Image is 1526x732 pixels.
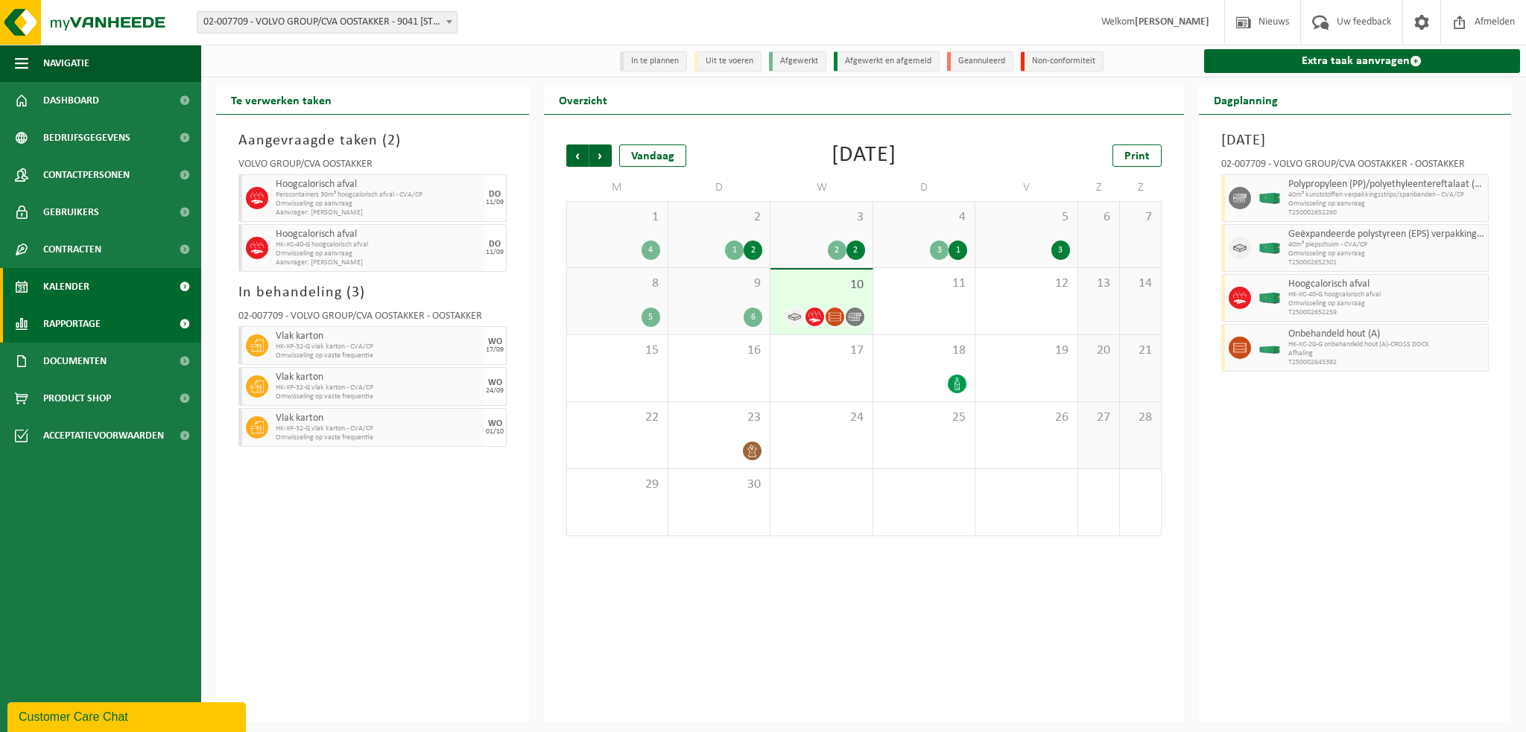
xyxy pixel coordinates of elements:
[489,190,501,199] div: DO
[1127,209,1153,226] span: 7
[43,231,101,268] span: Contracten
[486,346,504,354] div: 17/09
[589,144,612,167] span: Volgende
[387,133,396,148] span: 2
[930,241,949,260] div: 3
[778,410,864,426] span: 24
[488,337,502,346] div: WO
[881,276,967,292] span: 11
[769,51,826,71] li: Afgewerkt
[1288,258,1485,267] span: T250002652301
[1120,174,1162,201] td: Z
[43,343,107,380] span: Documenten
[486,387,504,395] div: 24/09
[276,383,481,392] span: HK-XP-32-G vlak karton - CVA/CP
[619,144,686,167] div: Vandaag
[1086,343,1112,359] span: 20
[881,209,967,226] span: 4
[1127,343,1153,359] span: 21
[983,410,1069,426] span: 26
[276,249,481,258] span: Omwisseling op aanvraag
[1288,191,1485,200] span: 40m³ kunststoffen verpakkingsstrips/spanbanden - CVA/CP
[834,51,940,71] li: Afgewerkt en afgemeld
[276,343,481,351] span: HK-XP-32-G vlak karton - CVA/CP
[744,308,762,327] div: 6
[574,410,660,426] span: 22
[949,241,967,260] div: 1
[1021,51,1104,71] li: Non-conformiteit
[197,11,458,34] span: 02-007709 - VOLVO GROUP/CVA OOSTAKKER - 9041 OOSTAKKER, SMALLEHEERWEG 31
[676,343,762,359] span: 16
[1221,159,1489,174] div: 02-007709 - VOLVO GROUP/CVA OOSTAKKER - OOSTAKKER
[43,119,130,156] span: Bedrijfsgegevens
[574,477,660,493] span: 29
[1288,279,1485,290] span: Hoogcalorisch afval
[1288,299,1485,308] span: Omwisseling op aanvraag
[238,281,507,304] h3: In behandeling ( )
[486,249,504,256] div: 11/09
[725,241,744,260] div: 1
[1288,349,1485,358] span: Afhaling
[1199,85,1293,114] h2: Dagplanning
[1086,276,1112,292] span: 13
[881,343,967,359] span: 18
[489,240,501,249] div: DO
[1204,49,1521,73] a: Extra taak aanvragen
[238,130,507,152] h3: Aangevraagde taken ( )
[1086,209,1112,226] span: 6
[1078,174,1120,201] td: Z
[276,392,481,401] span: Omwisseling op vaste frequentie
[828,241,846,260] div: 2
[276,258,481,267] span: Aanvrager: [PERSON_NAME]
[238,159,507,174] div: VOLVO GROUP/CVA OOSTAKKER
[983,209,1069,226] span: 5
[873,174,975,201] td: D
[1288,241,1485,249] span: 40m³ piepschuim - CVA/CP
[778,209,864,226] span: 3
[197,12,457,33] span: 02-007709 - VOLVO GROUP/CVA OOSTAKKER - 9041 OOSTAKKER, SMALLEHEERWEG 31
[778,343,864,359] span: 17
[642,308,660,327] div: 5
[694,51,762,71] li: Uit te voeren
[1288,328,1485,340] span: Onbehandeld hout (A)
[276,191,481,200] span: Perscontainers 30m³ hoogcalorisch afval - CVA/CP
[1112,144,1162,167] a: Print
[676,410,762,426] span: 23
[43,82,99,119] span: Dashboard
[43,417,164,454] span: Acceptatievoorwaarden
[676,276,762,292] span: 9
[1288,200,1485,209] span: Omwisseling op aanvraag
[1288,358,1485,367] span: T250002645392
[7,699,249,732] iframe: chat widget
[238,311,507,326] div: 02-007709 - VOLVO GROUP/CVA OOSTAKKER - OOSTAKKER
[1288,308,1485,317] span: T250002652259
[1127,410,1153,426] span: 28
[276,331,481,343] span: Vlak karton
[43,194,99,231] span: Gebruikers
[43,156,130,194] span: Contactpersonen
[881,410,967,426] span: 25
[352,285,360,300] span: 3
[947,51,1013,71] li: Geannuleerd
[276,351,481,360] span: Omwisseling op vaste frequentie
[276,179,481,191] span: Hoogcalorisch afval
[1259,193,1281,204] img: HK-XC-40-GN-00
[276,200,481,209] span: Omwisseling op aanvraag
[1288,249,1485,258] span: Omwisseling op aanvraag
[1127,276,1153,292] span: 14
[744,241,762,260] div: 2
[1259,243,1281,254] img: HK-XC-40-GN-00
[778,277,864,293] span: 10
[846,241,865,260] div: 2
[574,343,660,359] span: 15
[43,380,111,417] span: Product Shop
[983,276,1069,292] span: 12
[832,144,896,167] div: [DATE]
[620,51,687,71] li: In te plannen
[1051,241,1070,260] div: 3
[574,276,660,292] span: 8
[276,209,481,217] span: Aanvrager: [PERSON_NAME]
[566,174,668,201] td: M
[43,268,89,305] span: Kalender
[1288,290,1485,299] span: HK-XC-40-G hoogcalorisch afval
